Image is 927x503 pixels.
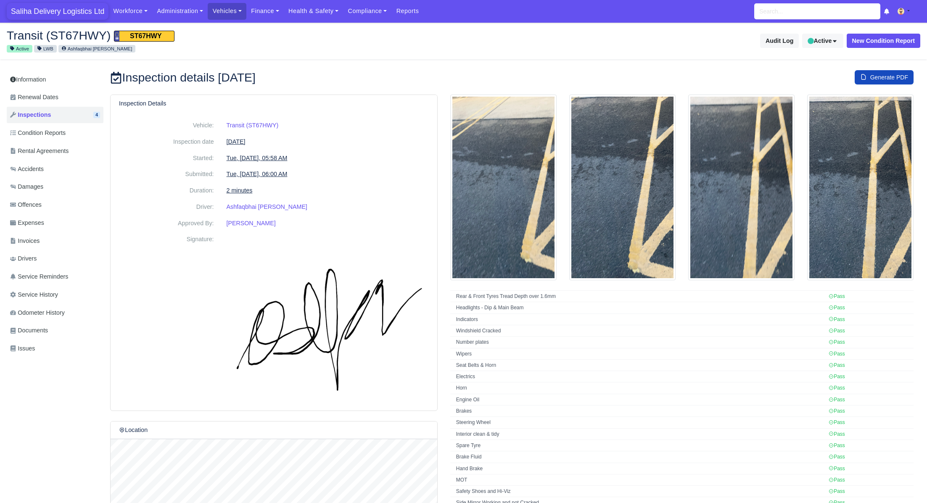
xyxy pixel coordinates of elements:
[7,322,103,339] a: Documents
[93,112,100,118] span: 4
[113,186,220,195] div: Duration:
[7,250,103,267] a: Drivers
[7,197,103,213] a: Offences
[456,339,824,346] div: Number plates
[456,408,824,415] div: Brakes
[7,143,103,159] a: Rental Agreements
[10,272,68,282] span: Service Reminders
[456,431,824,438] div: Interior clean & tidy
[7,340,103,357] a: Issues
[855,70,914,84] a: Generate PDF
[829,304,845,311] div: Pass
[10,254,37,263] span: Drivers
[829,350,845,358] div: Pass
[10,218,44,228] span: Expenses
[456,316,824,323] div: Indicators
[456,350,824,358] div: Wipers
[7,179,103,195] a: Damages
[227,171,288,177] u: Tue, [DATE], 06:00 AM
[227,138,246,145] u: [DATE]
[802,34,843,48] button: Active
[456,293,824,300] div: Rear & Front Tyres Tread Depth over 1.6mm
[7,29,457,42] h2: Transit (ST67HWY)
[7,269,103,285] a: Service Reminders
[208,3,246,19] a: Vehicles
[227,203,307,210] a: Ashfaqbhai [PERSON_NAME]
[113,121,220,130] div: Vehicle:
[7,287,103,303] a: Service History
[10,92,58,102] span: Renewal Dates
[114,31,174,42] span: ST67HWY
[456,453,824,461] div: Brake Fluid
[847,34,920,48] button: New Condition Report
[760,34,799,48] button: Audit Log
[34,45,57,53] small: LWB
[227,122,279,129] a: Transit (ST67HWY)
[456,465,824,472] div: Hand Brake
[456,384,824,392] div: Horn
[113,153,220,163] div: Started:
[829,384,845,392] div: Pass
[10,344,35,353] span: Issues
[10,200,42,210] span: Offences
[456,327,824,334] div: Windshield Cracked
[829,293,845,300] div: Pass
[10,308,65,318] span: Odometer History
[113,202,220,212] div: Driver:
[456,488,824,495] div: Safety Shoes and Hi-Viz
[7,45,32,53] small: Active
[7,305,103,321] a: Odometer History
[58,45,136,53] small: Ashfaqbhai [PERSON_NAME]
[7,125,103,141] a: Condition Reports
[456,442,824,449] div: Spare Tyre
[456,304,824,311] div: Headlights - Dip & Main Beam
[10,128,66,138] span: Condition Reports
[108,3,152,19] a: Workforce
[113,219,220,228] div: Approved By:
[113,169,220,179] div: Submitted:
[7,107,103,123] a: Inspections 4
[391,3,423,19] a: Reports
[754,3,880,19] input: Search...
[246,3,284,19] a: Finance
[10,164,44,174] span: Accidents
[829,327,845,334] div: Pass
[829,362,845,369] div: Pass
[7,72,103,87] a: Information
[829,316,845,323] div: Pass
[7,3,108,20] a: Saliha Delivery Logistics Ltd
[227,187,253,194] u: 2 minutes
[10,182,43,192] span: Damages
[829,373,845,380] div: Pass
[119,427,148,434] h6: Location
[7,233,103,249] a: Invoices
[113,137,220,147] div: Inspection date
[829,339,845,346] div: Pass
[10,290,58,300] span: Service History
[10,146,69,156] span: Rental Agreements
[7,215,103,231] a: Expenses
[119,100,166,107] h6: Inspection Details
[776,406,927,503] iframe: Chat Widget
[10,110,51,120] span: Inspections
[113,234,220,395] div: Signature:
[152,3,208,19] a: Administration
[10,326,48,335] span: Documents
[456,373,824,380] div: Electrics
[456,362,824,369] div: Seat Belts & Horn
[456,477,824,484] div: MOT
[456,396,824,403] div: Engine Oil
[284,3,343,19] a: Health & Safety
[829,396,845,403] div: Pass
[227,155,288,161] u: Tue, [DATE], 05:58 AM
[7,89,103,105] a: Renewal Dates
[227,234,429,395] img: w8fFl1tuiMPRwAAAABJRU5ErkJggg==
[7,161,103,177] a: Accidents
[10,236,40,246] span: Invoices
[343,3,391,19] a: Compliance
[227,220,276,226] a: [PERSON_NAME]
[110,70,506,84] h2: Inspection details [DATE]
